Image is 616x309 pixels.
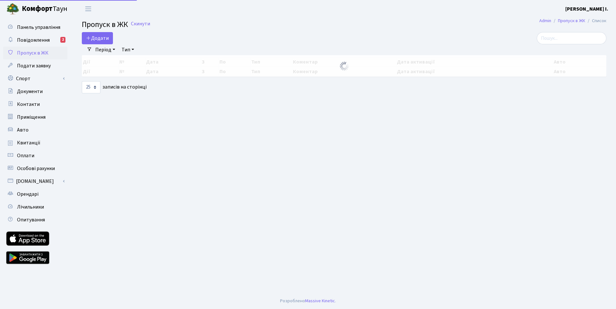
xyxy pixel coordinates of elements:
[17,139,40,146] span: Квитанції
[3,201,67,213] a: Лічильники
[3,98,67,111] a: Контакти
[565,5,608,13] a: [PERSON_NAME] І.
[17,191,38,198] span: Орендарі
[339,61,349,71] img: Обробка...
[17,49,48,56] span: Пропуск в ЖК
[17,203,44,210] span: Лічильники
[60,37,65,43] div: 2
[585,17,606,24] li: Список
[3,162,67,175] a: Особові рахунки
[530,14,616,28] nav: breadcrumb
[3,213,67,226] a: Опитування
[3,188,67,201] a: Орендарі
[82,19,128,30] span: Пропуск в ЖК
[82,32,113,44] a: Додати
[17,88,43,95] span: Документи
[3,59,67,72] a: Подати заявку
[17,152,34,159] span: Оплати
[17,165,55,172] span: Особові рахунки
[3,85,67,98] a: Документи
[17,216,45,223] span: Опитування
[17,114,46,121] span: Приміщення
[17,101,40,108] span: Контакти
[82,81,147,93] label: записів на сторінці
[17,62,51,69] span: Подати заявку
[3,124,67,136] a: Авто
[82,81,100,93] select: записів на сторінці
[3,111,67,124] a: Приміщення
[3,149,67,162] a: Оплати
[3,72,67,85] a: Спорт
[22,4,67,14] span: Таун
[6,3,19,15] img: logo.png
[22,4,53,14] b: Комфорт
[119,44,137,55] a: Тип
[3,47,67,59] a: Пропуск в ЖК
[80,4,96,14] button: Переключити навігацію
[539,17,551,24] a: Admin
[86,35,109,42] span: Додати
[17,24,60,31] span: Панель управління
[17,126,29,133] span: Авто
[3,21,67,34] a: Панель управління
[3,34,67,47] a: Повідомлення2
[280,297,336,305] div: Розроблено .
[3,175,67,188] a: [DOMAIN_NAME]
[537,32,606,44] input: Пошук...
[305,297,335,304] a: Massive Kinetic
[558,17,585,24] a: Пропуск в ЖК
[3,136,67,149] a: Квитанції
[17,37,50,44] span: Повідомлення
[131,21,150,27] a: Скинути
[93,44,118,55] a: Період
